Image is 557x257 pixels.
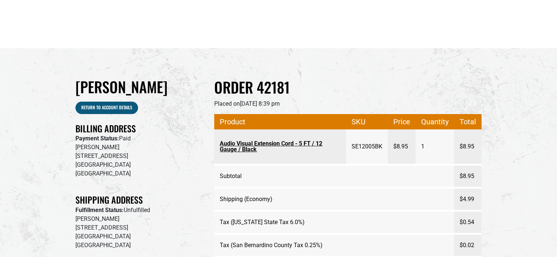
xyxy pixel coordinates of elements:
[214,99,482,108] p: Placed on
[220,189,272,209] span: Shipping (Economy)
[220,212,305,233] span: Tax ([US_STATE] State Tax 6.0%)
[352,114,382,129] span: SKU
[460,136,474,157] span: $8.95
[460,189,474,209] span: $4.99
[421,114,449,129] span: Quantity
[393,114,410,129] span: Price
[240,100,280,107] time: [DATE] 8:39 pm
[75,102,138,114] a: Return to Account details
[220,137,341,156] a: Audio Visual Extension Cord - 5 FT / 12 Gauge / Black
[75,135,119,142] strong: Payment Status:
[220,166,242,186] span: Subtotal
[75,194,204,205] h2: Shipping Address
[460,166,474,186] span: $8.95
[460,114,476,129] span: Total
[75,143,204,178] p: [PERSON_NAME] [STREET_ADDRESS] [GEOGRAPHIC_DATA] [GEOGRAPHIC_DATA]
[352,136,382,157] span: SE12005BK
[75,206,204,215] p: Unfulfilled
[421,136,424,157] span: 1
[460,212,474,233] span: $0.54
[75,123,204,134] h2: Billing Address
[75,215,204,250] p: [PERSON_NAME] [STREET_ADDRESS] [GEOGRAPHIC_DATA] [GEOGRAPHIC_DATA]
[75,78,204,96] h1: [PERSON_NAME]
[214,78,482,97] h2: Order 42181
[460,235,474,256] span: $0.02
[393,136,408,157] span: $8.95
[220,235,323,256] span: Tax (San Bernardino County Tax 0.25%)
[75,134,204,143] p: Paid
[220,114,341,129] span: Product
[75,207,124,213] strong: Fulfillment Status:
